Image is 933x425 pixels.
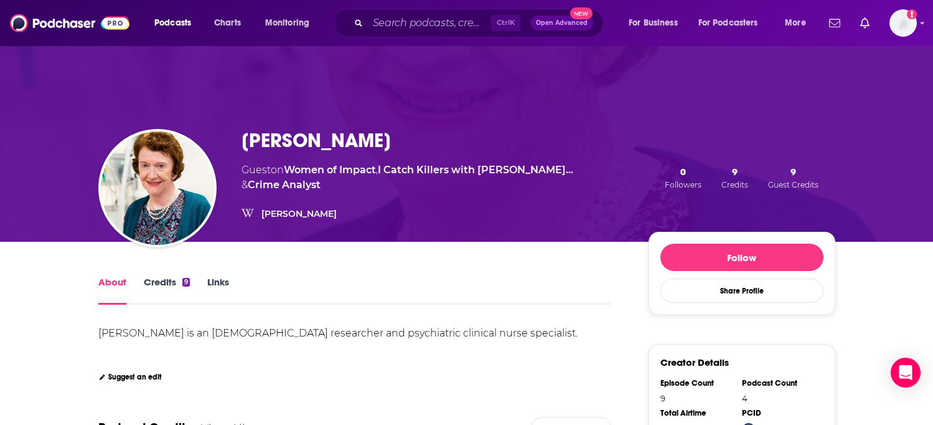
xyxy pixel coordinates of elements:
span: , [376,164,378,176]
span: Charts [214,14,241,32]
span: More [785,14,806,32]
span: Credits [721,180,748,189]
img: Podchaser - Follow, Share and Rate Podcasts [10,11,129,35]
button: Open AdvancedNew [530,16,593,31]
button: 0Followers [661,165,705,190]
a: Credits9 [144,276,190,305]
div: Search podcasts, credits, & more... [345,9,616,37]
button: open menu [690,13,776,33]
div: [PERSON_NAME] is an [DEMOGRAPHIC_DATA] researcher and psychiatric clinical nurse specialist. [98,327,578,339]
h1: [PERSON_NAME] [241,128,391,153]
span: 9 [732,166,738,178]
div: Podcast Count [742,378,815,388]
button: Follow [660,244,823,271]
a: I Catch Killers with Gary Jubelin [378,164,573,176]
span: 0 [680,166,686,178]
a: [PERSON_NAME] [261,208,337,219]
button: 9Guest Credits [764,165,822,190]
a: Charts [206,13,248,33]
a: Suggest an edit [98,373,162,381]
a: Crime Analyst [248,179,321,191]
span: 9 [790,166,796,178]
a: Show notifications dropdown [824,12,845,34]
button: 9Credits [718,165,752,190]
span: For Business [629,14,678,32]
span: Logged in as TaraKennedy [889,9,917,37]
span: Ctrl K [491,15,520,31]
span: For Podcasters [698,14,758,32]
div: PCID [742,408,815,418]
span: & [241,179,248,191]
a: About [98,276,126,305]
svg: Add a profile image [907,9,917,19]
div: 9 [182,278,190,287]
span: Monitoring [265,14,309,32]
button: Share Profile [660,279,823,303]
a: Show notifications dropdown [855,12,874,34]
div: Open Intercom Messenger [891,358,921,388]
span: Guest [241,164,271,176]
img: Dr. Ann Burgess [101,131,214,245]
div: Episode Count [660,378,734,388]
button: open menu [256,13,326,33]
div: 9 [660,393,734,403]
a: Links [207,276,229,305]
a: Women of Impact [284,164,376,176]
button: open menu [620,13,693,33]
div: 4 [742,393,815,403]
img: User Profile [889,9,917,37]
button: Show profile menu [889,9,917,37]
span: Podcasts [154,14,191,32]
span: Followers [665,180,701,189]
button: open menu [146,13,207,33]
span: Guest Credits [768,180,818,189]
button: open menu [776,13,822,33]
span: New [570,7,593,19]
div: Total Airtime [660,408,734,418]
h3: Creator Details [660,356,729,368]
span: Open Advanced [536,20,588,26]
span: on [271,164,376,176]
input: Search podcasts, credits, & more... [368,13,491,33]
